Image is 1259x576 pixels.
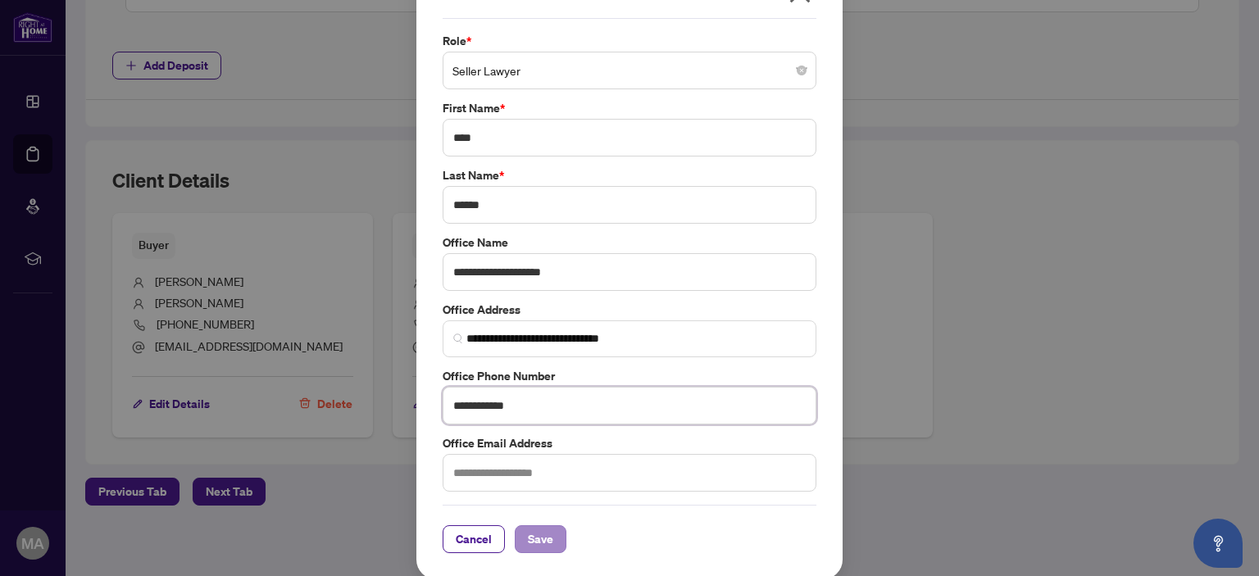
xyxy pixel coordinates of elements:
label: Role [443,32,816,50]
label: Last Name [443,166,816,184]
button: Save [515,525,566,553]
span: close-circle [797,66,807,75]
label: Office Name [443,234,816,252]
button: Cancel [443,525,505,553]
span: Seller Lawyer [452,55,807,86]
span: Cancel [456,526,492,552]
label: Office Phone Number [443,367,816,385]
label: Office Email Address [443,434,816,452]
span: Save [528,526,553,552]
label: First Name [443,99,816,117]
label: Office Address [443,301,816,319]
button: Open asap [1193,519,1243,568]
img: search_icon [453,333,463,343]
